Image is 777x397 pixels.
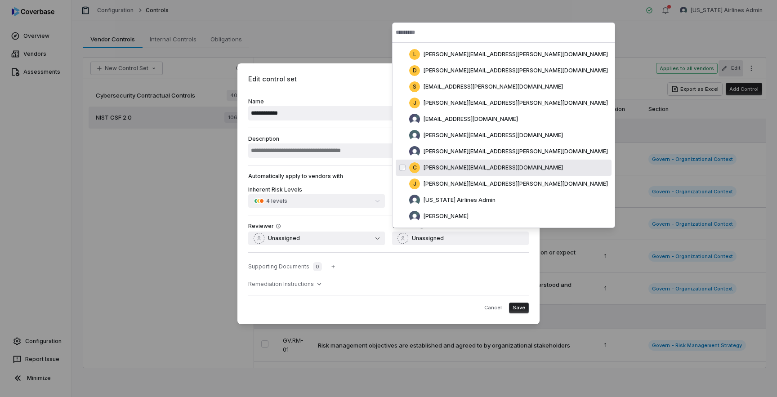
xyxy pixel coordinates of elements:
label: Description [248,135,529,158]
span: Save [513,304,525,311]
span: 0 [313,262,322,271]
span: [PERSON_NAME][EMAIL_ADDRESS][PERSON_NAME][DOMAIN_NAME] [424,99,608,107]
span: [PERSON_NAME][EMAIL_ADDRESS][PERSON_NAME][DOMAIN_NAME] [424,148,608,155]
img: Alaska Airlines Admin avatar [409,195,420,205]
span: Supporting Documents [248,263,309,270]
img: null null avatar [409,114,420,125]
span: Unassigned [412,235,444,242]
span: s [409,81,420,92]
span: Remediation Instructions [248,281,314,288]
div: Suggestions [392,43,615,228]
label: Name [248,98,529,120]
span: [PERSON_NAME] [424,213,469,220]
img: null null avatar [409,130,420,141]
input: Description [248,143,529,158]
span: j [409,178,420,189]
input: Name [248,106,529,120]
img: null null avatar [409,146,420,157]
span: [EMAIL_ADDRESS][PERSON_NAME][DOMAIN_NAME] [424,83,563,90]
h3: Automatically apply to vendors with [248,173,343,180]
label: Reviewer [248,223,274,230]
span: [EMAIL_ADDRESS][DOMAIN_NAME] [424,116,518,123]
span: [PERSON_NAME][EMAIL_ADDRESS][PERSON_NAME][DOMAIN_NAME] [424,51,608,58]
span: c [409,162,420,173]
span: [PERSON_NAME][EMAIL_ADDRESS][PERSON_NAME][DOMAIN_NAME] [424,180,608,187]
span: Edit control set [248,74,529,84]
span: [PERSON_NAME][EMAIL_ADDRESS][PERSON_NAME][DOMAIN_NAME] [424,67,608,74]
span: [PERSON_NAME][EMAIL_ADDRESS][DOMAIN_NAME] [424,132,563,139]
button: Save [509,303,529,313]
span: [US_STATE] Airlines Admin [424,196,496,204]
span: l [409,49,420,60]
label: Inherent Risk Levels [248,186,302,193]
span: Unassigned [268,235,300,242]
span: j [409,98,420,108]
button: Cancel [481,303,505,313]
img: Kristen Slyter avatar [409,211,420,222]
span: d [409,65,420,76]
span: [PERSON_NAME][EMAIL_ADDRESS][DOMAIN_NAME] [424,164,563,171]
